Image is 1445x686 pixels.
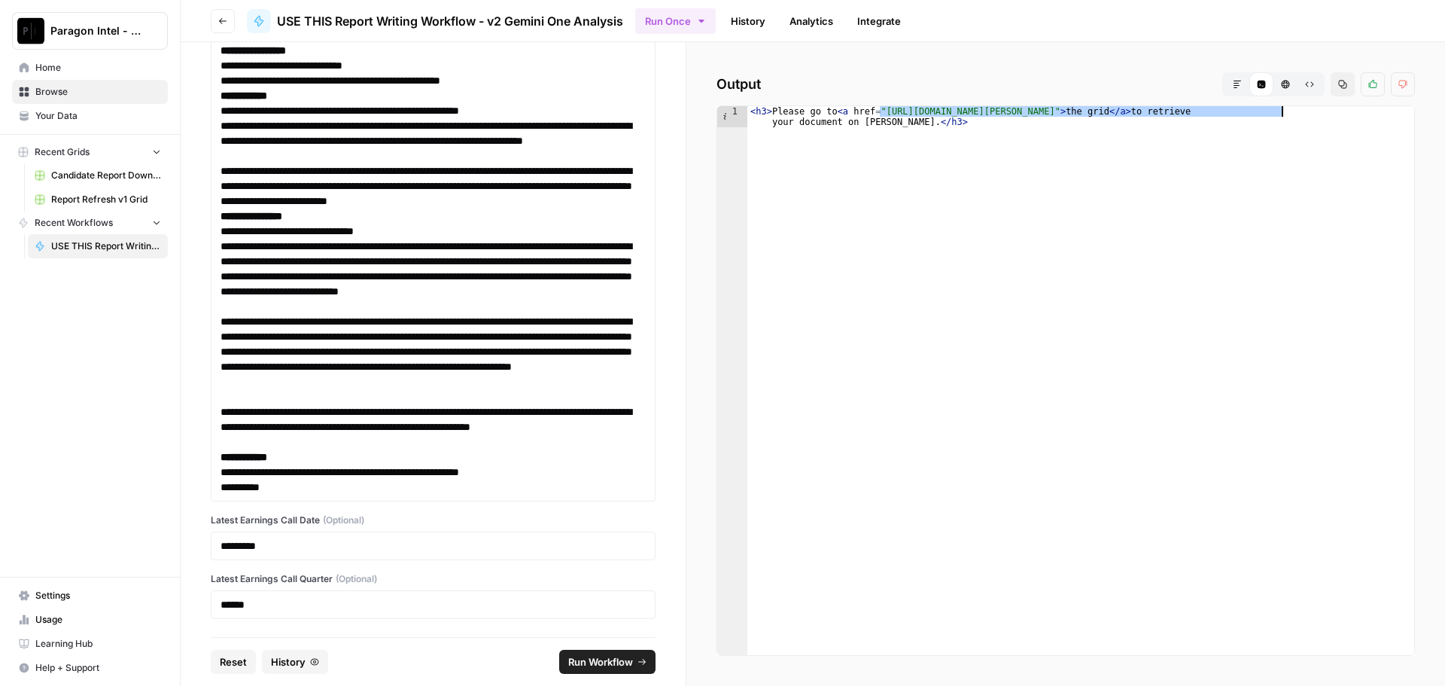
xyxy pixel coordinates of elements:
span: Report Refresh v1 Grid [51,193,161,206]
a: History [722,9,774,33]
span: Info, read annotations row 1 [717,106,731,117]
label: Latest Earnings Call Quarter [211,572,656,586]
span: USE THIS Report Writing Workflow - v2 Gemini One Analysis [51,239,161,253]
div: 1 [717,106,747,127]
a: Settings [12,584,168,608]
span: Learning Hub [35,637,161,651]
span: Home [35,61,161,75]
h2: Output [716,72,1415,96]
span: Run Workflow [568,654,633,669]
a: Learning Hub [12,632,168,656]
a: USE THIS Report Writing Workflow - v2 Gemini One Analysis [247,9,623,33]
span: Usage [35,613,161,627]
span: Recent Workflows [35,216,113,230]
button: Run Workflow [559,650,656,674]
span: Reset [220,654,247,669]
a: USE THIS Report Writing Workflow - v2 Gemini One Analysis [28,234,168,258]
span: Settings [35,589,161,602]
button: Help + Support [12,656,168,680]
label: Latest Earnings Call Date [211,514,656,527]
span: Help + Support [35,661,161,675]
span: Recent Grids [35,145,90,159]
button: Recent Grids [12,141,168,163]
a: Analytics [780,9,842,33]
button: Recent Workflows [12,212,168,234]
a: Report Refresh v1 Grid [28,188,168,212]
a: Candidate Report Download Sheet [28,163,168,188]
img: Paragon Intel - Bill / Ty / Colby R&D Logo [17,17,44,44]
span: Browse [35,85,161,99]
span: (Optional) [323,514,364,527]
button: History [262,650,328,674]
span: (Optional) [336,572,377,586]
button: Run Once [635,8,716,34]
span: Your Data [35,109,161,123]
button: Workspace: Paragon Intel - Bill / Ty / Colby R&D [12,12,168,50]
a: Home [12,56,168,80]
a: Browse [12,80,168,104]
span: Paragon Intel - Bill / Ty / [PERSON_NAME] R&D [50,23,141,38]
span: USE THIS Report Writing Workflow - v2 Gemini One Analysis [277,12,623,30]
span: Candidate Report Download Sheet [51,169,161,182]
a: Integrate [848,9,910,33]
a: Usage [12,608,168,632]
span: History [271,654,306,669]
a: Your Data [12,104,168,128]
button: Reset [211,650,256,674]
